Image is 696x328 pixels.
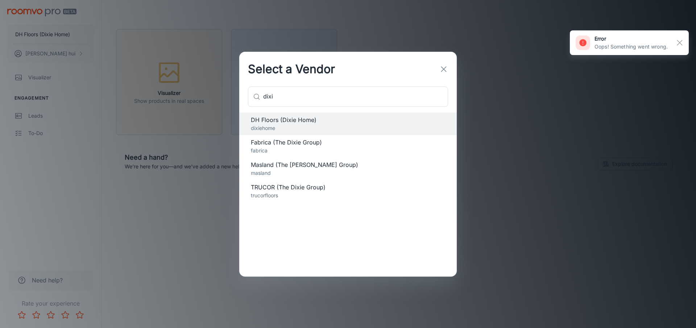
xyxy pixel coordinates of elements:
[251,160,445,169] span: Masland (The [PERSON_NAME] Group)
[239,113,457,135] div: DH Floors (Dixie Home)dixiehome
[239,52,344,87] h2: Select a Vendor
[251,147,445,155] p: fabrica
[239,157,457,180] div: Masland (The [PERSON_NAME] Group)masland
[594,43,668,51] p: Oops! Something went wrong.
[263,87,448,107] input: Search
[251,183,445,192] span: TRUCOR (The Dixie Group)
[251,169,445,177] p: masland
[594,35,668,43] h6: error
[239,135,457,157] div: Fabrica (The Dixie Group)fabrica
[239,180,457,202] div: TRUCOR (The Dixie Group)trucorfloors
[251,115,445,124] span: DH Floors (Dixie Home)
[251,192,445,199] p: trucorfloors
[251,138,445,147] span: Fabrica (The Dixie Group)
[251,124,445,132] p: dixiehome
